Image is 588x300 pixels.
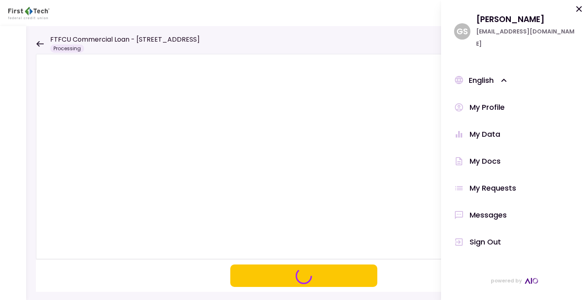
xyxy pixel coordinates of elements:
[574,4,584,17] button: Ok, close
[476,25,575,50] div: [EMAIL_ADDRESS][DOMAIN_NAME]
[491,275,522,287] span: powered by
[470,209,507,221] div: Messages
[8,7,49,19] img: Partner icon
[470,236,501,248] div: Sign Out
[525,278,538,284] img: AIO Logo
[470,101,505,113] div: My Profile
[470,128,500,140] div: My Data
[50,44,84,53] div: Processing
[476,13,575,25] div: [PERSON_NAME]
[469,74,509,87] div: English
[454,23,470,40] div: G S
[36,54,572,259] iframe: Welcome
[470,182,516,194] div: My Requests
[470,155,501,167] div: My Docs
[50,35,200,44] h1: FTFCU Commercial Loan - [STREET_ADDRESS]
